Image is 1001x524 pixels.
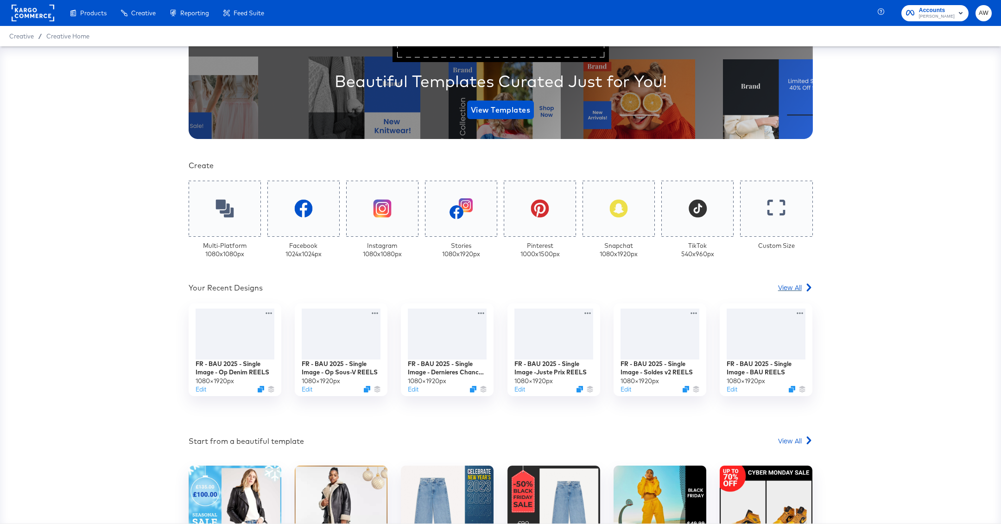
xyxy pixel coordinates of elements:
[258,386,264,392] svg: Duplicate
[727,385,737,394] button: Edit
[196,377,234,385] div: 1080 × 1920 px
[683,386,689,392] svg: Duplicate
[789,386,795,392] svg: Duplicate
[778,436,802,445] span: View All
[234,9,264,17] span: Feed Suite
[621,385,631,394] button: Edit
[189,283,263,293] div: Your Recent Designs
[621,377,659,385] div: 1080 × 1920 px
[189,436,304,447] div: Start from a beautiful template
[363,241,402,259] div: Instagram 1080 x 1080 px
[520,241,560,259] div: Pinterest 1000 x 1500 px
[34,32,46,40] span: /
[758,241,795,250] div: Custom Size
[131,9,156,17] span: Creative
[80,9,107,17] span: Products
[295,303,387,396] div: FR - BAU 2025 - Single Image - Op Sous-V REELS1080×1920pxEditDuplicate
[46,32,89,40] a: Creative Home
[9,32,34,40] span: Creative
[196,385,206,394] button: Edit
[302,360,380,377] div: FR - BAU 2025 - Single Image - Op Sous-V REELS
[408,377,446,385] div: 1080 × 1920 px
[778,283,813,296] a: View All
[778,283,802,292] span: View All
[189,160,813,171] div: Create
[302,385,312,394] button: Edit
[467,101,534,119] button: View Templates
[203,241,247,259] div: Multi-Platform 1080 x 1080 px
[727,377,765,385] div: 1080 × 1920 px
[335,69,667,93] div: Beautiful Templates Curated Just for You!
[919,13,955,20] span: [PERSON_NAME]
[514,360,593,377] div: FR - BAU 2025 - Single Image -Juste Prix REELS
[614,303,706,396] div: FR - BAU 2025 - Single Image - Soldes v2 REELS1080×1920pxEditDuplicate
[364,386,370,392] svg: Duplicate
[302,377,340,385] div: 1080 × 1920 px
[621,360,699,377] div: FR - BAU 2025 - Single Image - Soldes v2 REELS
[471,103,530,116] span: View Templates
[408,385,418,394] button: Edit
[401,303,494,396] div: FR - BAU 2025 - Single Image - Dernieres Chances REELS1080×1920pxEditDuplicate
[470,386,476,392] svg: Duplicate
[720,303,812,396] div: FR - BAU 2025 - Single Image - BAU REELS1080×1920pxEditDuplicate
[577,386,583,392] svg: Duplicate
[979,8,988,19] span: AW
[408,360,487,377] div: FR - BAU 2025 - Single Image - Dernieres Chances REELS
[189,303,281,396] div: FR - BAU 2025 - Single Image - Op Denim REELS1080×1920pxEditDuplicate
[514,385,525,394] button: Edit
[727,360,805,377] div: FR - BAU 2025 - Single Image - BAU REELS
[600,241,638,259] div: Snapchat 1080 x 1920 px
[901,5,969,21] button: Accounts[PERSON_NAME]
[778,436,813,449] a: View All
[196,360,274,377] div: FR - BAU 2025 - Single Image - Op Denim REELS
[919,6,955,15] span: Accounts
[976,5,992,21] button: AW
[285,241,322,259] div: Facebook 1024 x 1024 px
[442,241,480,259] div: Stories 1080 x 1920 px
[514,377,553,385] div: 1080 × 1920 px
[180,9,209,17] span: Reporting
[507,303,600,396] div: FR - BAU 2025 - Single Image -Juste Prix REELS1080×1920pxEditDuplicate
[681,241,714,259] div: TikTok 540 x 960 px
